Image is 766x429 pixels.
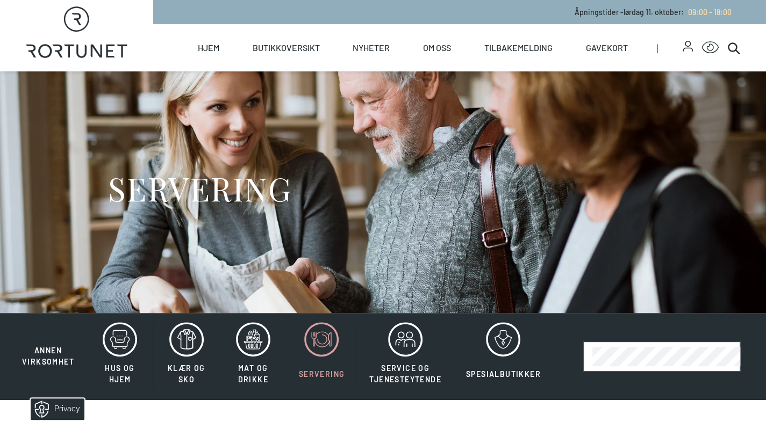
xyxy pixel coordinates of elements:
[353,24,390,71] a: Nyheter
[105,363,134,384] span: Hus og hjem
[423,24,451,71] a: Om oss
[198,24,219,71] a: Hjem
[585,24,627,71] a: Gavekort
[358,322,453,391] button: Service og tjenesteytende
[466,369,541,379] span: Spesialbutikker
[238,363,268,384] span: Mat og drikke
[168,363,205,384] span: Klær og sko
[684,8,732,17] a: 09:00 - 18:00
[688,8,732,17] span: 09:00 - 18:00
[369,363,441,384] span: Service og tjenesteytende
[299,369,345,379] span: Servering
[22,346,74,366] span: Annen virksomhet
[575,6,732,18] p: Åpningstider - lørdag 11. oktober :
[108,168,292,208] h1: SERVERING
[11,395,98,424] iframe: Manage Preferences
[253,24,320,71] a: Butikkoversikt
[11,322,85,368] button: Annen virksomhet
[288,322,356,391] button: Servering
[455,322,552,391] button: Spesialbutikker
[656,24,683,71] span: |
[221,322,285,391] button: Mat og drikke
[701,39,719,56] button: Open Accessibility Menu
[484,24,553,71] a: Tilbakemelding
[154,322,219,391] button: Klær og sko
[88,322,152,391] button: Hus og hjem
